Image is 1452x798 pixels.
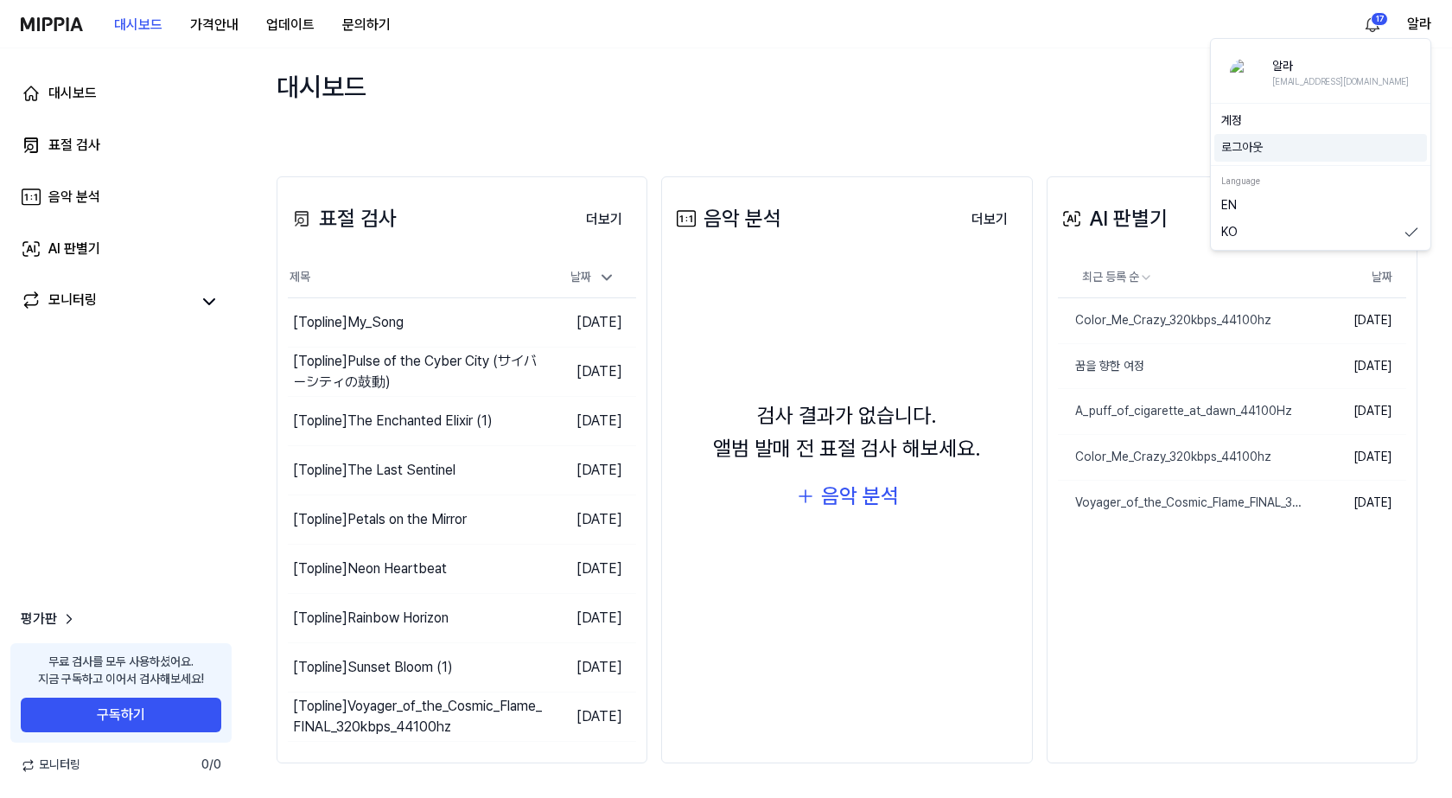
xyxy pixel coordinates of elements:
[1058,344,1306,389] a: 꿈을 향한 여정
[48,239,100,259] div: AI 판별기
[21,609,57,629] span: 평가판
[1306,480,1406,525] td: [DATE]
[572,202,636,237] button: 더보기
[176,8,252,42] button: 가격안내
[1058,298,1306,343] a: Color_Me_Crazy_320kbps_44100hz
[21,757,80,774] span: 모니터링
[293,509,467,530] div: [Topline] Petals on the Mirror
[100,8,176,42] button: 대시보드
[21,17,83,31] img: logo
[1221,197,1420,214] a: EN
[10,228,232,270] a: AI 판별기
[1306,435,1406,481] td: [DATE]
[1306,257,1406,298] th: 날짜
[1058,403,1292,420] div: A_puff_of_cigarette_at_dawn_44100Hz
[549,545,636,594] td: [DATE]
[21,290,190,314] a: 모니터링
[201,757,221,774] span: 0 / 0
[1221,224,1420,241] a: KO
[958,202,1022,237] button: 더보기
[1407,14,1431,35] button: 알라
[293,312,404,333] div: [Topline] My_Song
[277,66,366,107] div: 대시보드
[293,559,447,579] div: [Topline] Neon Heartbeat
[288,202,397,235] div: 표절 검사
[549,693,636,742] td: [DATE]
[549,446,636,495] td: [DATE]
[1058,389,1306,434] a: A_puff_of_cigarette_at_dawn_44100Hz
[293,608,449,629] div: [Topline] Rainbow Horizon
[549,348,636,397] td: [DATE]
[1058,481,1306,526] a: Voyager_of_the_Cosmic_Flame_FINAL_320kbps_44100hz
[293,351,549,393] div: [Topline] Pulse of the Cyber City (サイバーシティの鼓動)
[572,201,636,237] a: 더보기
[10,176,232,218] a: 음악 분석
[1272,75,1409,87] div: [EMAIL_ADDRESS][DOMAIN_NAME]
[564,264,622,291] div: 날짜
[252,1,328,48] a: 업데이트
[21,698,221,732] button: 구독하기
[1058,358,1144,375] div: 꿈을 향한 여정
[549,643,636,693] td: [DATE]
[549,594,636,643] td: [DATE]
[293,460,455,481] div: [Topline] The Last Sentinel
[1306,298,1406,344] td: [DATE]
[48,135,100,156] div: 표절 검사
[795,480,899,513] button: 음악 분석
[48,290,97,314] div: 모니터링
[38,654,204,687] div: 무료 검사를 모두 사용하셨어요. 지금 구독하고 이어서 검사해보세요!
[1221,139,1420,156] button: 로그아웃
[1362,14,1383,35] img: 알림
[713,399,981,466] div: 검사 결과가 없습니다. 앨범 발매 전 표절 검사 해보세요.
[1058,312,1271,329] div: Color_Me_Crazy_320kbps_44100hz
[252,8,328,42] button: 업데이트
[1221,112,1420,130] a: 계정
[672,202,781,235] div: 음악 분석
[10,124,232,166] a: 표절 검사
[21,609,78,629] a: 평가판
[1058,449,1271,466] div: Color_Me_Crazy_320kbps_44100hz
[1058,495,1306,512] div: Voyager_of_the_Cosmic_Flame_FINAL_320kbps_44100hz
[1230,59,1258,86] img: profile
[293,657,453,678] div: [Topline] Sunset Bloom (1)
[48,83,97,104] div: 대시보드
[1306,389,1406,435] td: [DATE]
[1359,10,1386,38] button: 알림17
[48,187,100,207] div: 음악 분석
[1058,202,1168,235] div: AI 판별기
[328,8,404,42] button: 문의하기
[288,257,549,298] th: 제목
[293,696,549,737] div: [Topline] Voyager_of_the_Cosmic_Flame_FINAL_320kbps_44100hz
[1371,12,1388,26] div: 17
[549,397,636,446] td: [DATE]
[1058,435,1306,480] a: Color_Me_Crazy_320kbps_44100hz
[1306,343,1406,389] td: [DATE]
[1210,38,1431,251] div: 알라
[549,495,636,545] td: [DATE]
[958,201,1022,237] a: 더보기
[10,73,232,114] a: 대시보드
[549,298,636,348] td: [DATE]
[1272,58,1409,75] div: 알라
[293,411,493,431] div: [Topline] The Enchanted Elixir (1)
[821,480,899,513] div: 음악 분석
